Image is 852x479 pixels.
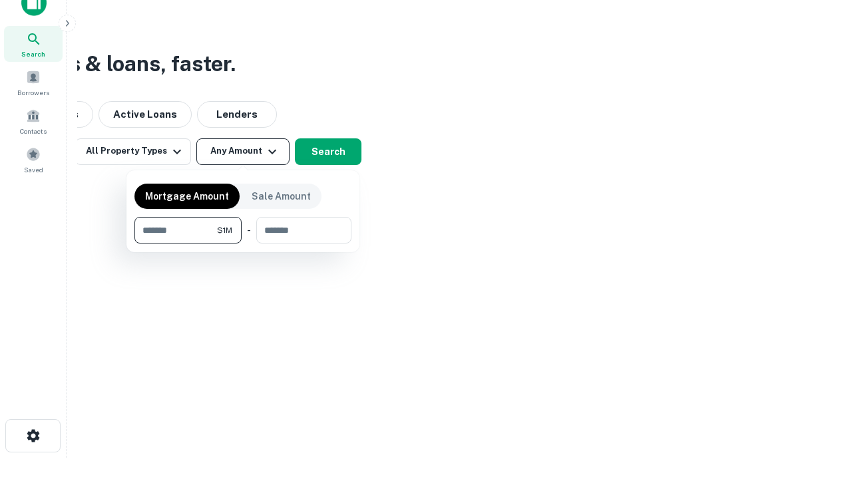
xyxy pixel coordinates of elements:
[145,189,229,204] p: Mortgage Amount
[217,224,232,236] span: $1M
[247,217,251,243] div: -
[252,189,311,204] p: Sale Amount
[785,373,852,436] iframe: Chat Widget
